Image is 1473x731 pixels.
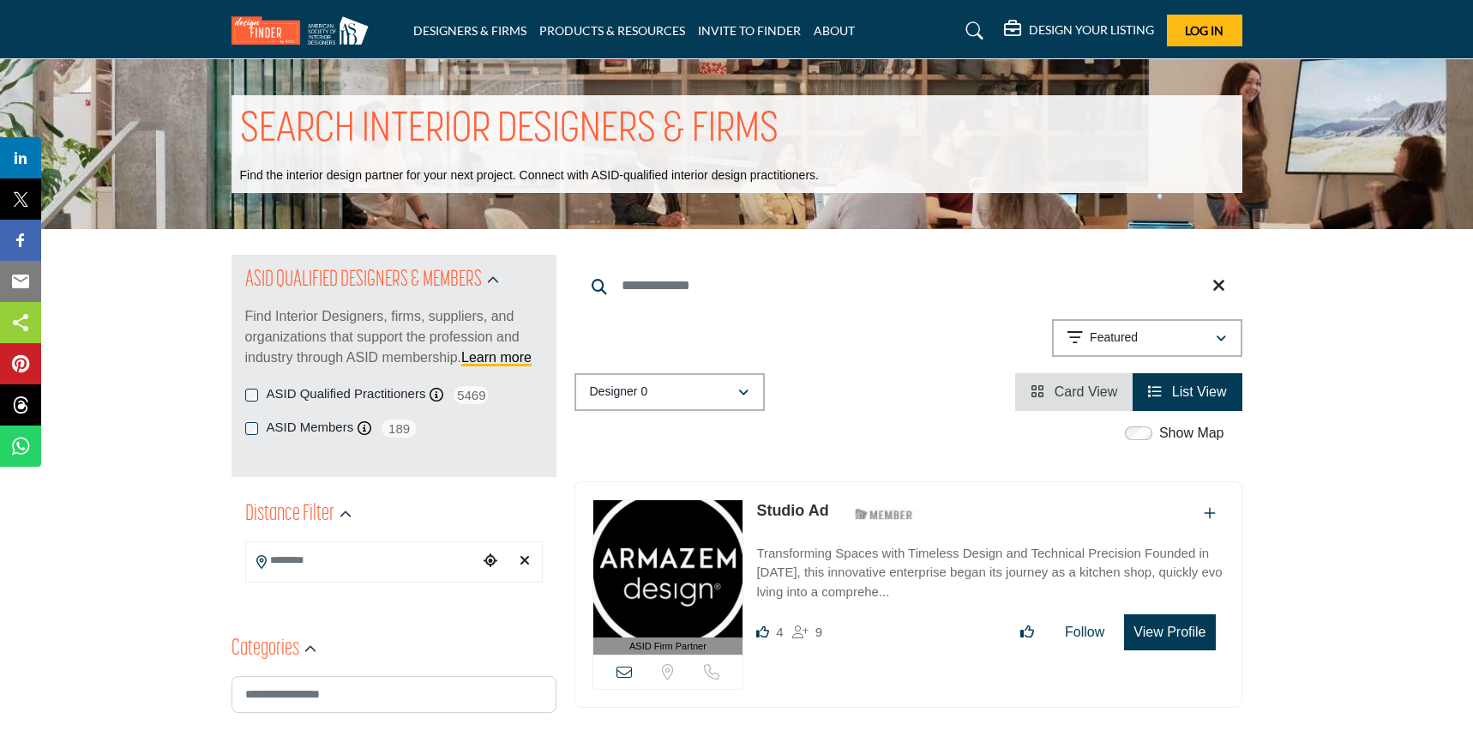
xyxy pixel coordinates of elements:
[413,23,526,38] a: DESIGNERS & FIRMS
[240,104,779,157] h1: SEARCH INTERIOR DESIGNERS & FIRMS
[452,384,490,406] span: 5469
[574,373,765,411] button: Designer 0
[245,499,334,530] h2: Distance Filter
[593,500,743,637] img: Studio Ad
[1015,373,1133,411] li: Card View
[539,23,685,38] a: PRODUCTS & RESOURCES
[629,639,706,654] span: ASID Firm Partner
[756,625,769,638] i: Likes
[949,17,995,45] a: Search
[231,676,556,713] input: Search Category
[776,625,783,639] span: 4
[792,622,822,643] div: Followers
[1133,373,1242,411] li: List View
[814,23,855,38] a: ABOUT
[698,23,801,38] a: INVITE TO FINDER
[245,422,258,435] input: ASID Members checkbox
[1167,15,1242,46] button: Log In
[231,16,377,45] img: Site Logo
[1204,506,1216,521] a: Add To List
[574,265,1242,306] input: Search Keyword
[1055,384,1118,399] span: Card View
[590,384,648,401] p: Designer 0
[1172,384,1227,399] span: List View
[756,499,828,523] p: Studio Ad
[1052,319,1242,357] button: Featured
[1009,615,1045,649] button: Like listing
[593,500,743,655] a: ASID Firm Partner
[267,418,354,438] label: ASID Members
[756,502,828,519] a: Studio Ad
[1185,23,1223,38] span: Log In
[845,504,923,525] img: ASID Members Badge Icon
[756,544,1223,602] p: Transforming Spaces with Timeless Design and Technical Precision Founded in [DATE], this innovati...
[380,418,418,439] span: 189
[1159,423,1224,444] label: Show Map
[1148,384,1226,399] a: View List
[267,384,426,404] label: ASID Qualified Practitioners
[1031,384,1117,399] a: View Card
[512,543,538,580] div: Clear search location
[240,167,819,184] p: Find the interior design partner for your next project. Connect with ASID-qualified interior desi...
[1004,21,1154,41] div: DESIGN YOUR LISTING
[478,543,503,580] div: Choose your current location
[756,534,1223,602] a: Transforming Spaces with Timeless Design and Technical Precision Founded in [DATE], this innovati...
[246,544,478,577] input: Search Location
[815,625,822,639] span: 9
[245,306,543,368] p: Find Interior Designers, firms, suppliers, and organizations that support the profession and indu...
[1054,615,1115,649] button: Follow
[245,265,482,296] h2: ASID QUALIFIED DESIGNERS & MEMBERS
[1124,614,1215,650] button: View Profile
[231,634,299,665] h2: Categories
[1029,22,1154,38] h5: DESIGN YOUR LISTING
[245,389,258,402] input: ASID Qualified Practitioners checkbox
[461,350,532,365] a: Learn more
[1090,329,1138,347] p: Featured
